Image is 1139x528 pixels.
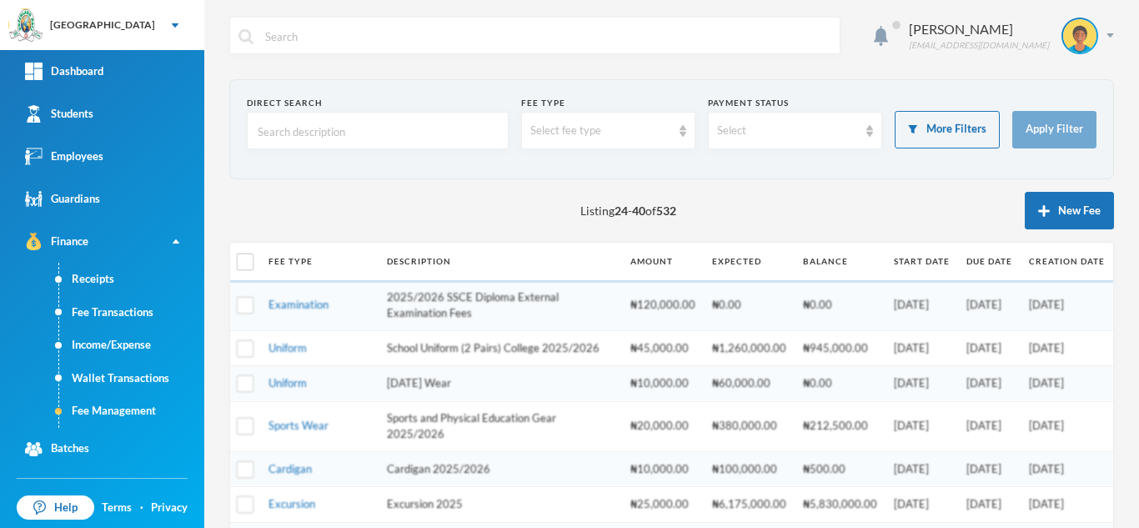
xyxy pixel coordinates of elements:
button: New Fee [1025,192,1114,229]
img: search [238,29,253,44]
td: [DATE] [958,451,1021,487]
td: School Uniform (2 Pairs) College 2025/2026 [379,330,622,366]
td: [DATE] [886,451,958,487]
td: Excursion 2025 [379,487,622,523]
th: Due Date [958,243,1021,280]
a: Uniform [268,376,307,390]
div: Employees [25,148,103,165]
td: [DATE] [1021,366,1113,402]
td: ₦380,000.00 [704,401,795,451]
td: ₦6,175,000.00 [704,487,795,523]
td: [DATE] [886,280,958,330]
a: Help [17,495,94,520]
div: Payment Status [708,97,882,109]
td: Cardigan 2025/2026 [379,451,622,487]
input: Search [263,18,831,55]
td: ₦25,000.00 [622,487,704,523]
a: Fee Management [59,395,204,428]
td: ₦10,000.00 [622,451,704,487]
a: Privacy [151,500,188,516]
td: [DATE] [886,366,958,402]
th: Description [379,243,622,280]
img: logo [9,9,43,43]
a: Wallet Transactions [59,362,204,395]
span: Listing - of [580,202,676,219]
td: ₦1,260,000.00 [704,330,795,366]
a: Income/Expense [59,329,204,362]
td: ₦45,000.00 [622,330,704,366]
th: Start Date [886,243,958,280]
td: ₦0.00 [704,280,795,330]
div: Fee type [521,97,695,109]
div: · [140,500,143,516]
button: Apply Filter [1012,111,1096,148]
td: [DATE] [1021,401,1113,451]
td: [DATE] [958,366,1021,402]
div: [GEOGRAPHIC_DATA] [50,18,155,33]
td: ₦60,000.00 [704,366,795,402]
td: ₦120,000.00 [622,280,704,330]
td: ₦945,000.00 [795,330,886,366]
td: [DATE] [1021,487,1113,523]
td: 2025/2026 SSCE Diploma External Examination Fees [379,280,622,330]
div: Batches [25,440,89,458]
div: [EMAIL_ADDRESS][DOMAIN_NAME] [909,39,1049,52]
td: [DATE] [1021,330,1113,366]
div: Students [25,105,93,123]
a: Fee Transactions [59,296,204,329]
td: [DATE] Wear [379,366,622,402]
th: Balance [795,243,886,280]
a: Examination [268,298,329,311]
div: Select [717,123,858,139]
td: ₦0.00 [795,366,886,402]
button: More Filters [895,111,1000,148]
td: [DATE] [958,280,1021,330]
td: [DATE] [958,487,1021,523]
a: Cardigan [268,462,312,475]
td: [DATE] [1021,451,1113,487]
div: Guardians [25,190,100,208]
td: [DATE] [886,401,958,451]
th: Amount [622,243,704,280]
td: [DATE] [1021,280,1113,330]
td: ₦212,500.00 [795,401,886,451]
div: [PERSON_NAME] [909,19,1049,39]
td: ₦0.00 [795,280,886,330]
td: [DATE] [958,401,1021,451]
td: [DATE] [958,330,1021,366]
th: Fee Type [260,243,379,280]
td: ₦20,000.00 [622,401,704,451]
a: Terms [102,500,132,516]
td: ₦10,000.00 [622,366,704,402]
a: Uniform [268,341,307,355]
div: Dashboard [25,63,103,80]
div: Select fee type [530,123,671,139]
td: ₦100,000.00 [704,451,795,487]
td: [DATE] [886,330,958,366]
td: [DATE] [886,487,958,523]
a: Receipts [59,263,204,296]
div: Finance [25,233,88,250]
td: ₦5,830,000.00 [795,487,886,523]
img: STUDENT [1063,19,1096,53]
b: 40 [632,204,645,218]
b: 532 [656,204,676,218]
td: Sports and Physical Education Gear 2025/2026 [379,401,622,451]
div: Direct Search [247,97,509,109]
th: Creation Date [1021,243,1113,280]
a: Excursion [268,497,315,510]
a: Sports Wear [268,419,329,432]
th: Expected [704,243,795,280]
input: Search description [256,113,499,150]
td: ₦500.00 [795,451,886,487]
b: 24 [615,204,628,218]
